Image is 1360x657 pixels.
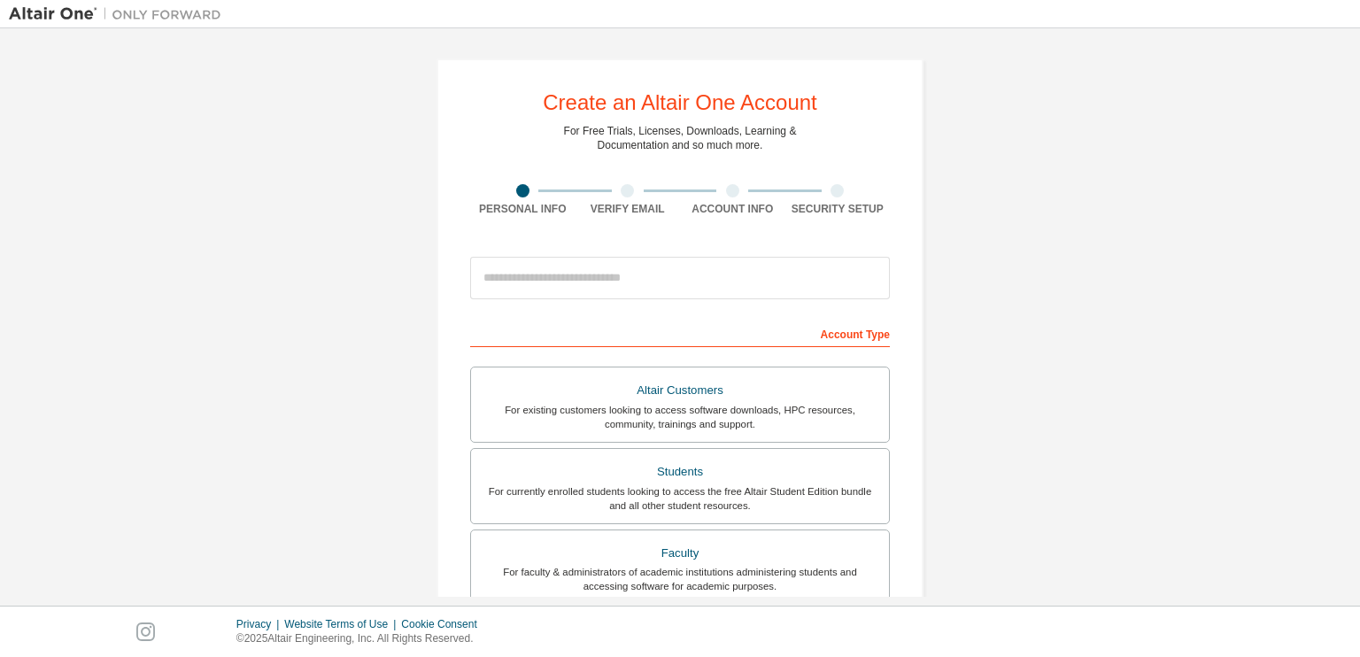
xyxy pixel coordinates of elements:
[482,403,878,431] div: For existing customers looking to access software downloads, HPC resources, community, trainings ...
[785,202,891,216] div: Security Setup
[284,617,401,631] div: Website Terms of Use
[236,631,488,646] p: © 2025 Altair Engineering, Inc. All Rights Reserved.
[470,319,890,347] div: Account Type
[482,541,878,566] div: Faculty
[576,202,681,216] div: Verify Email
[482,484,878,513] div: For currently enrolled students looking to access the free Altair Student Edition bundle and all ...
[543,92,817,113] div: Create an Altair One Account
[564,124,797,152] div: For Free Trials, Licenses, Downloads, Learning & Documentation and so much more.
[482,460,878,484] div: Students
[9,5,230,23] img: Altair One
[470,202,576,216] div: Personal Info
[401,617,487,631] div: Cookie Consent
[136,622,155,641] img: instagram.svg
[482,378,878,403] div: Altair Customers
[236,617,284,631] div: Privacy
[482,565,878,593] div: For faculty & administrators of academic institutions administering students and accessing softwa...
[680,202,785,216] div: Account Info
